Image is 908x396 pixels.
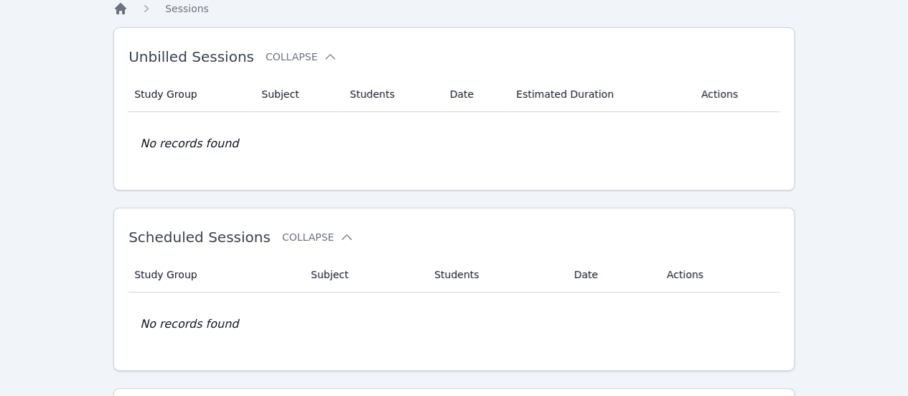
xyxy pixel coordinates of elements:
a: Sessions [165,1,209,16]
th: Date [565,257,657,293]
th: Actions [693,77,780,112]
button: Collapse [282,230,354,244]
th: Students [426,257,565,293]
button: Collapse [266,50,337,64]
td: No records found [128,293,780,356]
th: Estimated Duration [507,77,693,112]
th: Subject [302,257,426,293]
th: Actions [658,257,780,293]
th: Students [341,77,441,112]
th: Subject [253,77,341,112]
span: Sessions [165,3,209,14]
th: Study Group [128,77,253,112]
td: No records found [128,112,780,175]
span: Scheduled Sessions [128,229,271,246]
th: Date [441,77,507,112]
nav: Breadcrumb [113,1,795,16]
span: Unbilled Sessions [128,48,254,65]
th: Study Group [128,257,302,293]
